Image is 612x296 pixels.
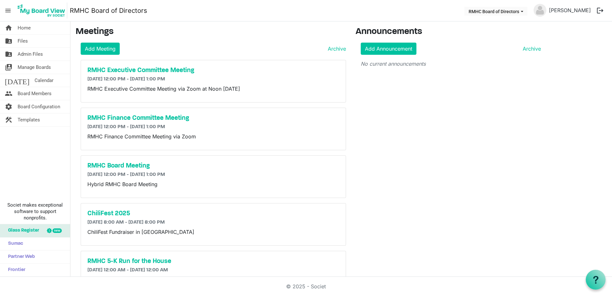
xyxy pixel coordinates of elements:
[5,224,39,237] span: Glass Register
[18,61,51,74] span: Manage Boards
[5,35,12,47] span: folder_shared
[87,76,339,82] h6: [DATE] 12:00 PM - [DATE] 1:00 PM
[87,276,339,284] p: RMHC 5-K Run for the House at [GEOGRAPHIC_DATA]
[520,45,541,53] a: Archive
[35,74,53,87] span: Calendar
[5,100,12,113] span: settings
[5,61,12,74] span: switch_account
[325,45,346,53] a: Archive
[87,114,339,122] a: RMHC Finance Committee Meeting
[16,3,70,19] a: My Board View Logo
[70,4,147,17] a: RMHC Board of Directors
[87,124,339,130] h6: [DATE] 12:00 PM - [DATE] 1:00 PM
[5,113,12,126] span: construction
[87,219,339,226] h6: [DATE] 8:00 AM - [DATE] 8:00 PM
[87,67,339,74] a: RMHC Executive Committee Meeting
[18,48,43,61] span: Admin Files
[87,267,339,273] h6: [DATE] 12:00 AM - [DATE] 12:00 AM
[16,3,67,19] img: My Board View Logo
[546,4,593,17] a: [PERSON_NAME]
[534,4,546,17] img: no-profile-picture.svg
[87,180,339,188] p: Hybrid RMHC Board Meeting
[81,43,120,55] a: Add Meeting
[593,4,607,17] button: logout
[5,21,12,34] span: home
[87,258,339,265] a: RMHC 5-K Run for the House
[87,85,339,93] p: RMHC Executive Committee Meeting via Zoom at Noon [DATE]
[87,210,339,218] a: ChiliFest 2025
[76,27,346,37] h3: Meetings
[18,21,31,34] span: Home
[3,202,67,221] span: Societ makes exceptional software to support nonprofits.
[286,283,326,290] a: © 2025 - Societ
[5,48,12,61] span: folder_shared
[5,74,29,87] span: [DATE]
[87,133,339,140] p: RMHC Finance Committee Meeting via Zoom
[5,251,35,263] span: Partner Web
[18,100,60,113] span: Board Configuration
[464,7,527,16] button: RMHC Board of Directors dropdownbutton
[5,264,25,276] span: Frontier
[5,237,23,250] span: Sumac
[361,43,416,55] a: Add Announcement
[361,60,541,68] p: No current announcements
[5,87,12,100] span: people
[18,35,28,47] span: Files
[52,228,62,233] div: new
[2,4,14,17] span: menu
[18,87,52,100] span: Board Members
[87,228,339,236] p: ChiliFest Fundraiser in [GEOGRAPHIC_DATA]
[87,162,339,170] a: RMHC Board Meeting
[87,172,339,178] h6: [DATE] 12:00 PM - [DATE] 1:00 PM
[356,27,546,37] h3: Announcements
[18,113,40,126] span: Templates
